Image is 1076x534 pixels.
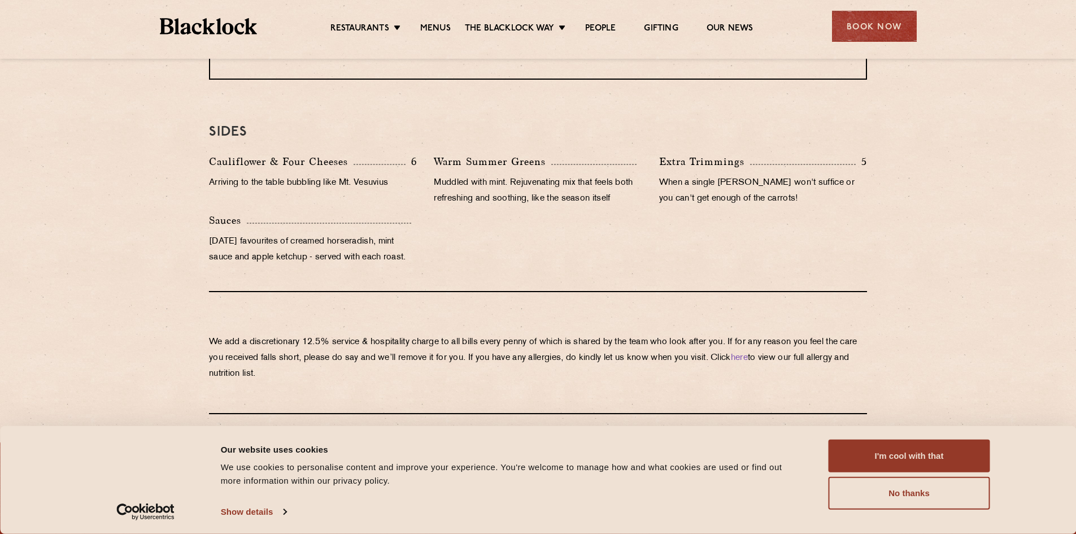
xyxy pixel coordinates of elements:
[221,461,803,488] div: We use cookies to personalise content and improve your experience. You're welcome to manage how a...
[221,503,286,520] a: Show details
[420,23,451,36] a: Menus
[209,154,354,170] p: Cauliflower & Four Cheeses
[221,442,803,456] div: Our website uses cookies
[659,175,867,207] p: When a single [PERSON_NAME] won't suffice or you can't get enough of the carrots!
[96,503,195,520] a: Usercentrics Cookiebot - opens in a new window
[434,175,642,207] p: Muddled with mint. Rejuvenating mix that feels both refreshing and soothing, like the season itself
[731,354,748,362] a: here
[209,234,417,266] p: [DATE] favourites of creamed horseradish, mint sauce and apple ketchup - served with each roast.
[406,154,417,169] p: 6
[644,23,678,36] a: Gifting
[160,18,258,34] img: BL_Textured_Logo-footer-cropped.svg
[434,154,551,170] p: Warm Summer Greens
[209,335,867,382] p: We add a discretionary 12.5% service & hospitality charge to all bills every penny of which is sh...
[829,477,990,510] button: No thanks
[829,440,990,472] button: I'm cool with that
[585,23,616,36] a: People
[465,23,554,36] a: The Blacklock Way
[209,175,417,191] p: Arriving to the table bubbling like Mt. Vesuvius
[659,154,750,170] p: Extra Trimmings
[856,154,867,169] p: 5
[330,23,389,36] a: Restaurants
[832,11,917,42] div: Book Now
[209,125,867,140] h3: SIDES
[707,23,753,36] a: Our News
[209,212,247,228] p: Sauces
